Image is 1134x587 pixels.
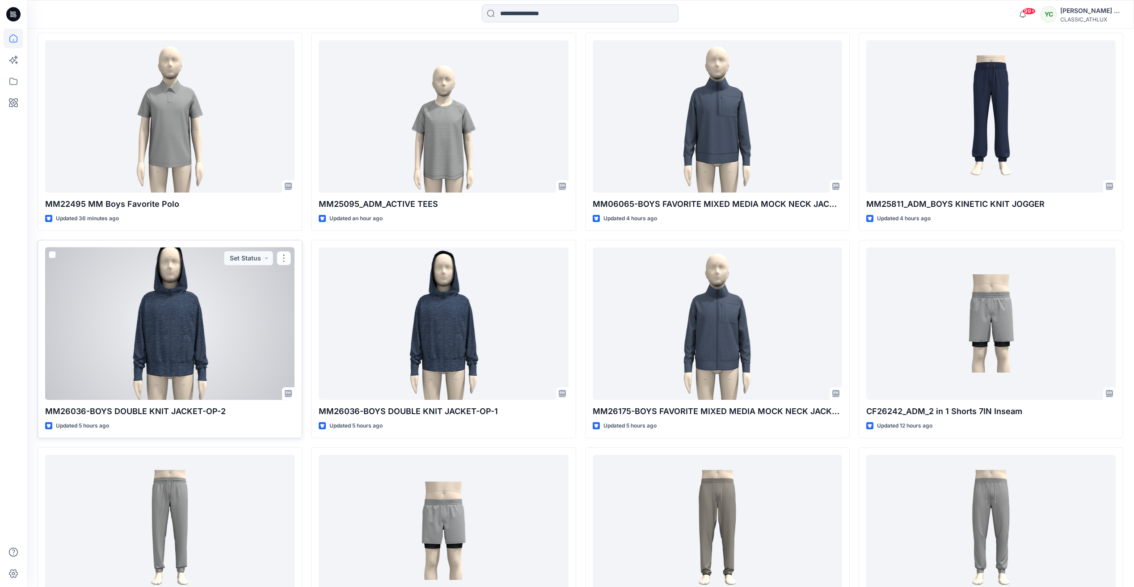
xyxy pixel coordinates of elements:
[319,247,568,400] a: MM26036-BOYS DOUBLE KNIT JACKET-OP-1
[1022,8,1036,15] span: 99+
[1041,6,1057,22] div: YC
[56,421,109,431] p: Updated 5 hours ago
[319,198,568,210] p: MM25095_ADM_ACTIVE TEES
[866,198,1116,210] p: MM25811_ADM_BOYS KINETIC KNIT JOGGER
[56,214,119,223] p: Updated 36 minutes ago
[866,405,1116,418] p: CF26242_ADM_2 in 1 Shorts 7IN Inseam
[329,214,383,223] p: Updated an hour ago
[45,405,295,418] p: MM26036-BOYS DOUBLE KNIT JACKET-OP-2
[593,405,842,418] p: MM26175-BOYS FAVORITE MIXED MEDIA MOCK NECK JACKET-OP2
[603,214,657,223] p: Updated 4 hours ago
[877,214,931,223] p: Updated 4 hours ago
[45,198,295,210] p: MM22495 MM Boys Favorite Polo
[603,421,657,431] p: Updated 5 hours ago
[45,247,295,400] a: MM26036-BOYS DOUBLE KNIT JACKET-OP-2
[319,40,568,193] a: MM25095_ADM_ACTIVE TEES
[593,40,842,193] a: MM06065-BOYS FAVORITE MIXED MEDIA MOCK NECK JACKET
[1060,5,1123,16] div: [PERSON_NAME] Cfai
[1060,16,1123,23] div: CLASSIC_ATHLUX
[877,421,932,431] p: Updated 12 hours ago
[866,40,1116,193] a: MM25811_ADM_BOYS KINETIC KNIT JOGGER
[866,247,1116,400] a: CF26242_ADM_2 in 1 Shorts 7IN Inseam
[593,198,842,210] p: MM06065-BOYS FAVORITE MIXED MEDIA MOCK NECK JACKET
[319,405,568,418] p: MM26036-BOYS DOUBLE KNIT JACKET-OP-1
[593,247,842,400] a: MM26175-BOYS FAVORITE MIXED MEDIA MOCK NECK JACKET-OP2
[45,40,295,193] a: MM22495 MM Boys Favorite Polo
[329,421,383,431] p: Updated 5 hours ago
